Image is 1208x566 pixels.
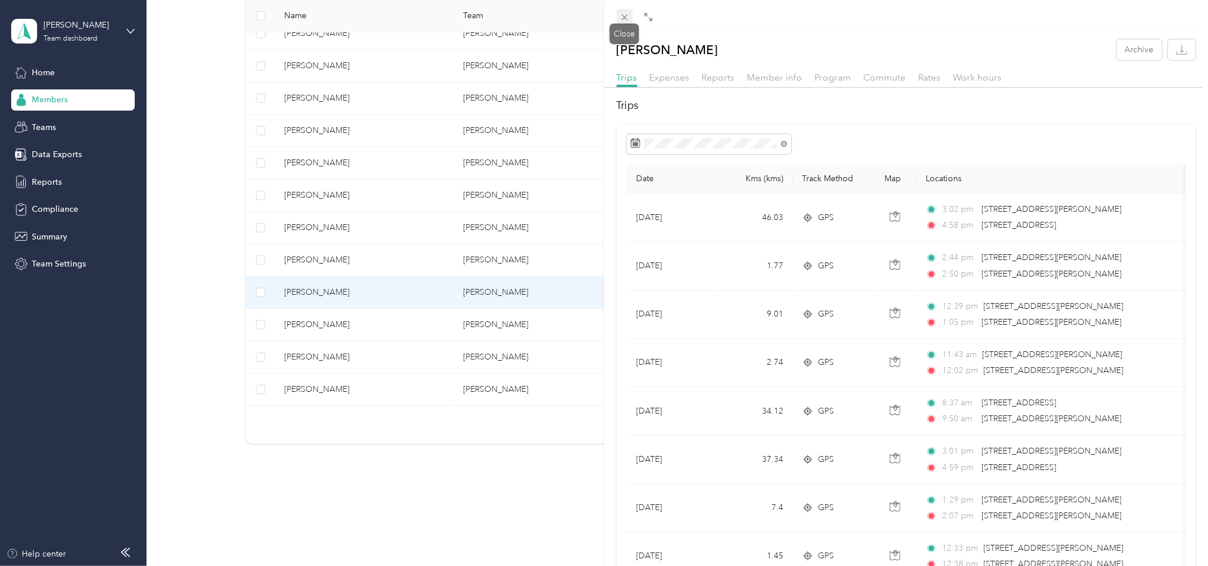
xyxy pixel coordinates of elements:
[818,405,834,418] span: GPS
[715,387,793,435] td: 34.12
[617,72,637,83] span: Trips
[943,348,977,361] span: 11:43 am
[943,542,979,555] span: 12:33 pm
[1117,39,1162,60] button: Archive
[617,98,1196,114] h2: Trips
[818,453,834,466] span: GPS
[627,339,715,387] td: [DATE]
[983,349,1123,359] span: [STREET_ADDRESS][PERSON_NAME]
[747,72,803,83] span: Member info
[981,414,1122,424] span: [STREET_ADDRESS][PERSON_NAME]
[981,317,1122,327] span: [STREET_ADDRESS][PERSON_NAME]
[1142,500,1208,566] iframe: Everlance-gr Chat Button Frame
[715,194,793,242] td: 46.03
[715,339,793,387] td: 2.74
[943,364,979,377] span: 12:02 pm
[627,242,715,290] td: [DATE]
[984,365,1124,375] span: [STREET_ADDRESS][PERSON_NAME]
[715,242,793,290] td: 1.77
[715,484,793,532] td: 7.4
[919,72,941,83] span: Rates
[702,72,735,83] span: Reports
[715,435,793,484] td: 37.34
[943,268,976,281] span: 2:50 pm
[981,495,1122,505] span: [STREET_ADDRESS][PERSON_NAME]
[650,72,690,83] span: Expenses
[943,510,976,522] span: 2:07 pm
[627,164,715,194] th: Date
[943,445,976,458] span: 3:01 pm
[981,269,1122,279] span: [STREET_ADDRESS][PERSON_NAME]
[943,461,976,474] span: 4:59 pm
[610,24,639,44] div: Close
[981,398,1056,408] span: [STREET_ADDRESS]
[943,251,976,264] span: 2:44 pm
[943,397,976,409] span: 8:37 am
[984,543,1124,553] span: [STREET_ADDRESS][PERSON_NAME]
[818,356,834,369] span: GPS
[981,204,1122,214] span: [STREET_ADDRESS][PERSON_NAME]
[627,387,715,435] td: [DATE]
[916,164,1187,194] th: Locations
[943,316,976,329] span: 1:05 pm
[943,494,976,507] span: 1:29 pm
[818,259,834,272] span: GPS
[627,194,715,242] td: [DATE]
[818,308,834,321] span: GPS
[875,164,916,194] th: Map
[984,301,1124,311] span: [STREET_ADDRESS][PERSON_NAME]
[627,291,715,339] td: [DATE]
[981,252,1122,262] span: [STREET_ADDRESS][PERSON_NAME]
[627,484,715,532] td: [DATE]
[943,203,976,216] span: 3:02 pm
[981,446,1122,456] span: [STREET_ADDRESS][PERSON_NAME]
[953,72,1002,83] span: Work hours
[617,39,718,60] p: [PERSON_NAME]
[864,72,906,83] span: Commute
[715,164,793,194] th: Kms (kms)
[943,412,976,425] span: 9:50 am
[943,219,976,232] span: 4:58 pm
[981,511,1122,521] span: [STREET_ADDRESS][PERSON_NAME]
[818,550,834,562] span: GPS
[815,72,851,83] span: Program
[981,220,1056,230] span: [STREET_ADDRESS]
[943,300,979,313] span: 12:39 pm
[981,462,1056,472] span: [STREET_ADDRESS]
[715,291,793,339] td: 9.01
[627,435,715,484] td: [DATE]
[818,501,834,514] span: GPS
[793,164,875,194] th: Track Method
[818,211,834,224] span: GPS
